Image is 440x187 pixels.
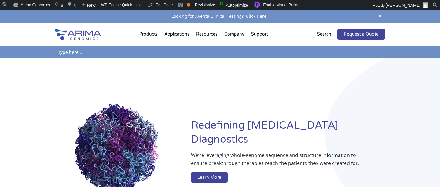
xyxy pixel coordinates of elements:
[191,172,228,183] a: Learn More
[191,118,385,151] h1: Redefining [MEDICAL_DATA] Diagnostics
[337,29,385,40] a: Request a Quote
[317,30,331,38] p: Search
[55,46,385,58] input: Type here...
[409,158,440,187] iframe: Chat Widget
[55,29,101,40] img: Arima-Genomics-logo
[191,151,361,172] p: We’re leveraging whole-genome sequence and structure information to ensure breakthrough therapies...
[386,3,421,8] span: [PERSON_NAME]
[55,12,385,20] div: Looking for Aventa Clinical Testing?
[244,13,269,19] a: Click Here
[187,3,190,7] div: OK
